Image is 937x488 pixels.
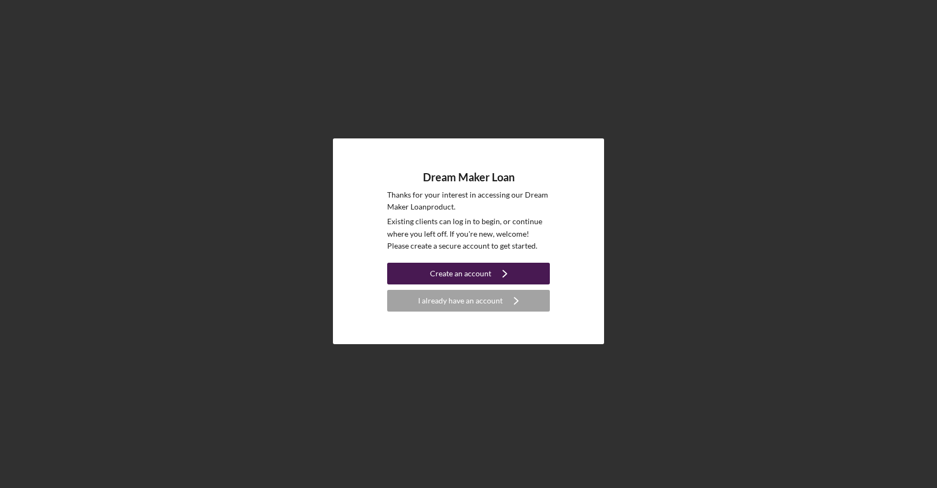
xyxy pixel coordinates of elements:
p: Existing clients can log in to begin, or continue where you left off. If you're new, welcome! Ple... [387,216,550,252]
div: Create an account [430,263,491,284]
button: I already have an account [387,290,550,312]
a: Create an account [387,263,550,287]
p: Thanks for your interest in accessing our Dream Maker Loan product. [387,189,550,213]
h4: Dream Maker Loan [423,171,515,183]
div: I already have an account [418,290,503,312]
button: Create an account [387,263,550,284]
